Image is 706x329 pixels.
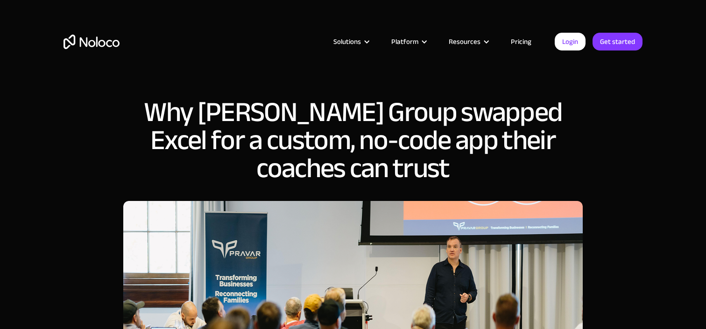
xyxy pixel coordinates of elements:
[123,98,583,182] h1: Why [PERSON_NAME] Group swapped Excel for a custom, no-code app their coaches can trust
[499,36,543,48] a: Pricing
[322,36,380,48] div: Solutions
[333,36,361,48] div: Solutions
[380,36,437,48] div: Platform
[64,35,120,49] a: home
[593,33,642,50] a: Get started
[437,36,499,48] div: Resources
[449,36,480,48] div: Resources
[391,36,418,48] div: Platform
[555,33,586,50] a: Login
